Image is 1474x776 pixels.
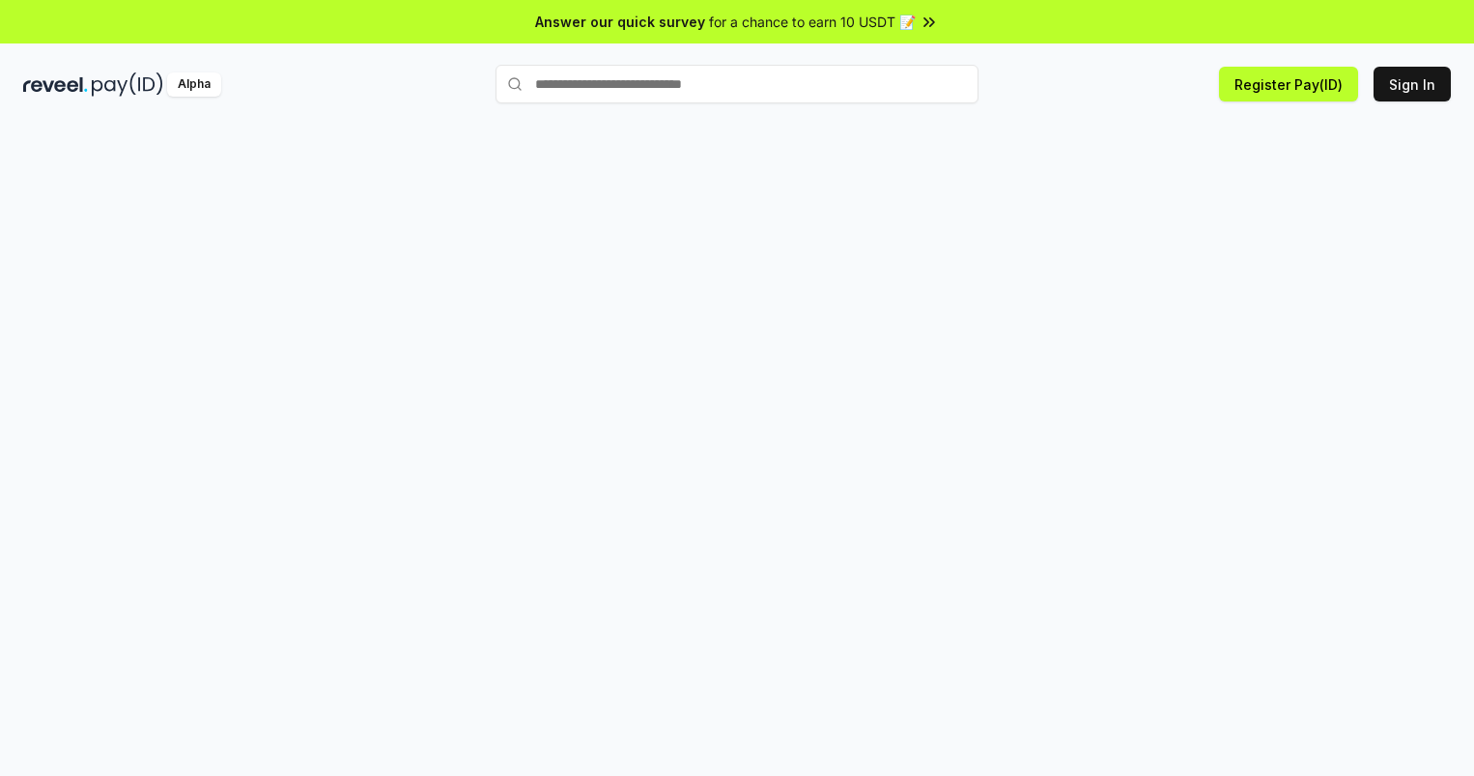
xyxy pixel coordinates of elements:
[167,72,221,97] div: Alpha
[1374,67,1451,101] button: Sign In
[92,72,163,97] img: pay_id
[709,12,916,32] span: for a chance to earn 10 USDT 📝
[23,72,88,97] img: reveel_dark
[1219,67,1358,101] button: Register Pay(ID)
[535,12,705,32] span: Answer our quick survey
